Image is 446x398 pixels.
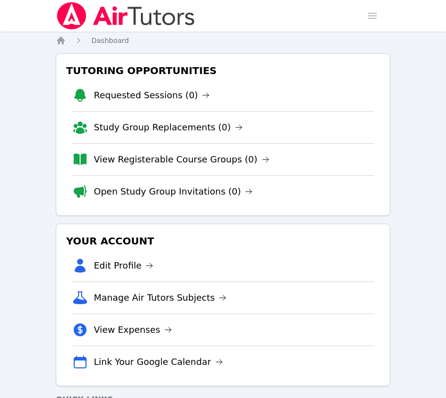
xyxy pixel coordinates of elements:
[64,62,382,80] h3: Tutoring Opportunities
[94,355,223,369] a: Link Your Google Calendar
[91,37,129,44] span: Dashboard
[91,36,129,45] a: Dashboard
[94,185,253,199] a: Open Study Group Invitations (0)
[94,120,243,134] a: Study Group Replacements (0)
[94,153,269,166] a: View Registerable Course Groups (0)
[94,323,172,337] a: View Expenses
[64,232,382,250] h3: Your Account
[94,259,154,273] a: Edit Profile
[56,2,196,30] img: Air Tutors
[56,36,391,45] nav: Breadcrumb
[94,291,227,305] a: Manage Air Tutors Subjects
[94,88,210,102] a: Requested Sessions (0)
